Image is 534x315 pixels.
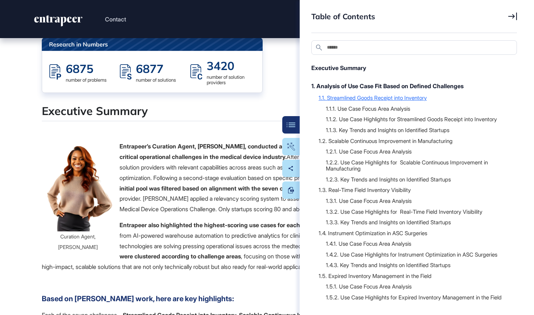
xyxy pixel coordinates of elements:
strong: Entrapeer also highlighted the highest-scoring use cases for each challenge area, [120,221,343,229]
div: 1. Analysis of Use Case Fit Based on Defined Challenges [311,82,510,90]
div: number of solution providers [207,74,255,85]
div: number of solutions [136,77,176,83]
strong: Entrapeer’s Curation Agent, [PERSON_NAME], conducted an extensive analysis of [GEOGRAPHIC_DATA]-b... [120,143,488,160]
div: 1.5. Expired Inventory Management in the Field [319,272,510,279]
span: Based on [PERSON_NAME] work, here are key highlights: [42,294,234,303]
span: Curation Agent, [PERSON_NAME] [58,233,98,250]
div: 1.1.3. Key Trends and Insights on Identified Startups [326,126,510,134]
div: 3420 [207,58,255,73]
div: 1.4.1. Use Case Focus Area Analysis [326,240,510,247]
div: 1.2.3. Key Trends and Insights on Identified Startups [326,176,510,183]
div: 1.4.2. Use Case Highlights for Instrument Optimization in ASC Surgeries [326,251,510,258]
div: 1.5.2. Use Case Highlights for Expired Inventory Management in the Field [326,294,510,301]
div: 1.3.1. Use Case Focus Area Analysis [326,197,510,204]
p: identifying startups with standout innovations—ranging from AI-powered warehouse automation to pr... [42,220,492,272]
div: 1.1. Streamlined Goods Receipt into Inventory [319,94,510,101]
div: 1.2.2. Use Case Highlights for Scalable Continuous Improvement in Manufacturing [326,159,510,172]
div: 1.3.3. Key Trends and Insights on Identified Startups [326,218,510,226]
div: 1.3.2. Use Case Highlights for Real-Time Field Inventory Visibility [326,208,510,215]
div: 1.1.1. Use Case Focus Area Analysis [326,105,510,112]
div: 1.2.1. Use Case Focus Area Analysis [326,148,510,155]
div: 1.1.2. Use Case Highlights for Streamlined Goods Receipt into Inventory [326,115,510,123]
div: 6877 [136,61,176,76]
p: After evaluating thousands of companies, [PERSON_NAME] identified 3,420 solution providers with r... [42,141,492,214]
div: 1.2. Scalable Continuous Improvement in Manufacturing [319,137,510,144]
div: number of problems [66,77,106,83]
div: 1.4.3. Key Trends and Insights on Identified Startups [326,261,510,269]
div: 1.4. Instrument Optimization in ASC Surgeries [319,229,510,237]
div: Executive Summary [311,64,510,72]
div: 1.3. Real-Time Field Inventory Visibility [319,186,510,193]
strong: The initial pool was filtered based on alignment with the seven challenge areas [120,174,488,192]
div: 6875 [66,61,106,76]
div: 1.5.1. Use Case Focus Area Analysis [326,283,510,290]
span: Table of Contents [311,12,375,21]
button: Contact [105,15,126,24]
a: entrapeer-logo [33,15,83,29]
h4: Executive Summary [42,104,148,118]
div: Research in Numbers [42,38,263,51]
